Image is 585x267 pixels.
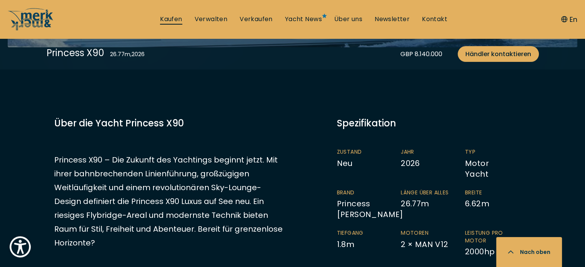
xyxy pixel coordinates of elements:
[8,234,33,259] button: Show Accessibility Preferences
[465,49,531,59] span: Händler kontaktieren
[47,46,104,60] div: Princess X90
[465,189,514,197] span: Breite
[561,14,577,25] button: En
[337,189,386,197] span: Brand
[401,229,465,257] li: 2 × MAN V12
[337,148,401,179] li: Neu
[465,229,514,244] span: Leistung pro Motor
[160,15,182,23] a: Kaufen
[401,148,450,156] span: Jahr
[337,229,401,257] li: 1.8 m
[334,15,362,23] a: Über uns
[465,189,529,220] li: 6.62 m
[337,148,386,156] span: Zustand
[465,229,529,257] li: 2000 hp
[496,237,562,267] button: Nach oben
[337,116,531,130] div: Spezifikation
[240,15,273,23] a: Verkaufen
[110,50,145,58] div: 26.77 m , 2026
[337,189,401,220] li: Princess [PERSON_NAME]
[54,153,283,250] p: Princess X90 – Die Zukunft des Yachtings beginnt jetzt. Mit ihrer bahnbrechenden Linienführung, g...
[401,189,450,197] span: Länge über Alles
[337,229,386,237] span: Tiefgang
[401,148,465,179] li: 2026
[54,116,283,130] h3: Über die Yacht Princess X90
[195,15,228,23] a: Verwalten
[285,15,322,23] a: Yacht News
[401,189,465,220] li: 26.77 m
[422,15,447,23] a: Kontakt
[400,49,442,59] div: GBP 8.140.000
[401,229,450,237] span: Motoren
[458,46,539,62] a: Händler kontaktieren
[465,148,514,156] span: Typ
[465,148,529,179] li: Motor Yacht
[375,15,410,23] a: Newsletter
